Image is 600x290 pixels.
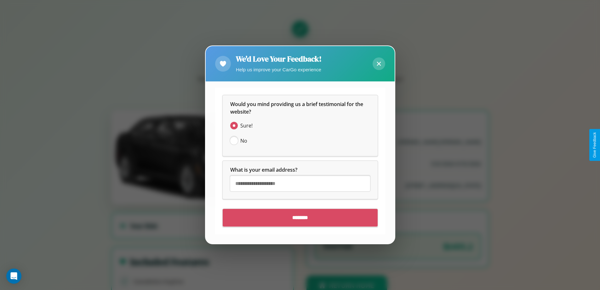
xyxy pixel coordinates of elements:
[236,65,322,74] p: Help us improve your CarGo experience
[6,269,21,284] div: Open Intercom Messenger
[230,101,364,115] span: Would you mind providing us a brief testimonial for the website?
[592,132,597,158] div: Give Feedback
[240,122,253,130] span: Sure!
[236,54,322,64] h2: We'd Love Your Feedback!
[240,137,247,145] span: No
[230,167,297,174] span: What is your email address?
